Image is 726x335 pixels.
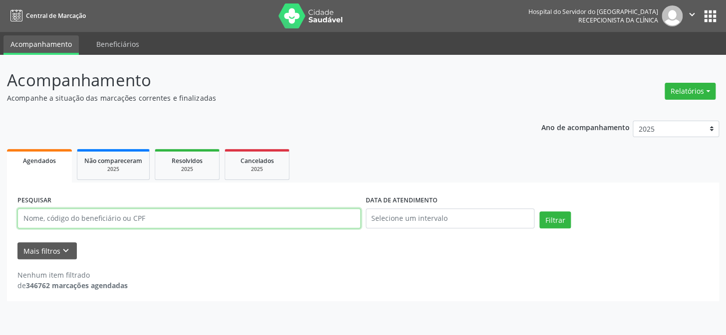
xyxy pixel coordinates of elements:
[702,7,719,25] button: apps
[241,157,274,165] span: Cancelados
[3,35,79,55] a: Acompanhamento
[17,270,128,280] div: Nenhum item filtrado
[232,166,282,173] div: 2025
[26,11,86,20] span: Central de Marcação
[60,245,71,256] i: keyboard_arrow_down
[17,280,128,291] div: de
[665,83,716,100] button: Relatórios
[23,157,56,165] span: Agendados
[7,7,86,24] a: Central de Marcação
[539,211,571,228] button: Filtrar
[528,7,658,16] div: Hospital do Servidor do [GEOGRAPHIC_DATA]
[17,208,361,228] input: Nome, código do beneficiário ou CPF
[541,121,629,133] p: Ano de acompanhamento
[17,193,51,208] label: PESQUISAR
[366,208,535,228] input: Selecione um intervalo
[366,193,438,208] label: DATA DE ATENDIMENTO
[162,166,212,173] div: 2025
[683,5,702,26] button: 
[7,93,505,103] p: Acompanhe a situação das marcações correntes e finalizadas
[26,281,128,290] strong: 346762 marcações agendadas
[172,157,203,165] span: Resolvidos
[578,16,658,24] span: Recepcionista da clínica
[687,9,698,20] i: 
[89,35,146,53] a: Beneficiários
[17,242,77,260] button: Mais filtroskeyboard_arrow_down
[662,5,683,26] img: img
[84,157,142,165] span: Não compareceram
[84,166,142,173] div: 2025
[7,68,505,93] p: Acompanhamento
